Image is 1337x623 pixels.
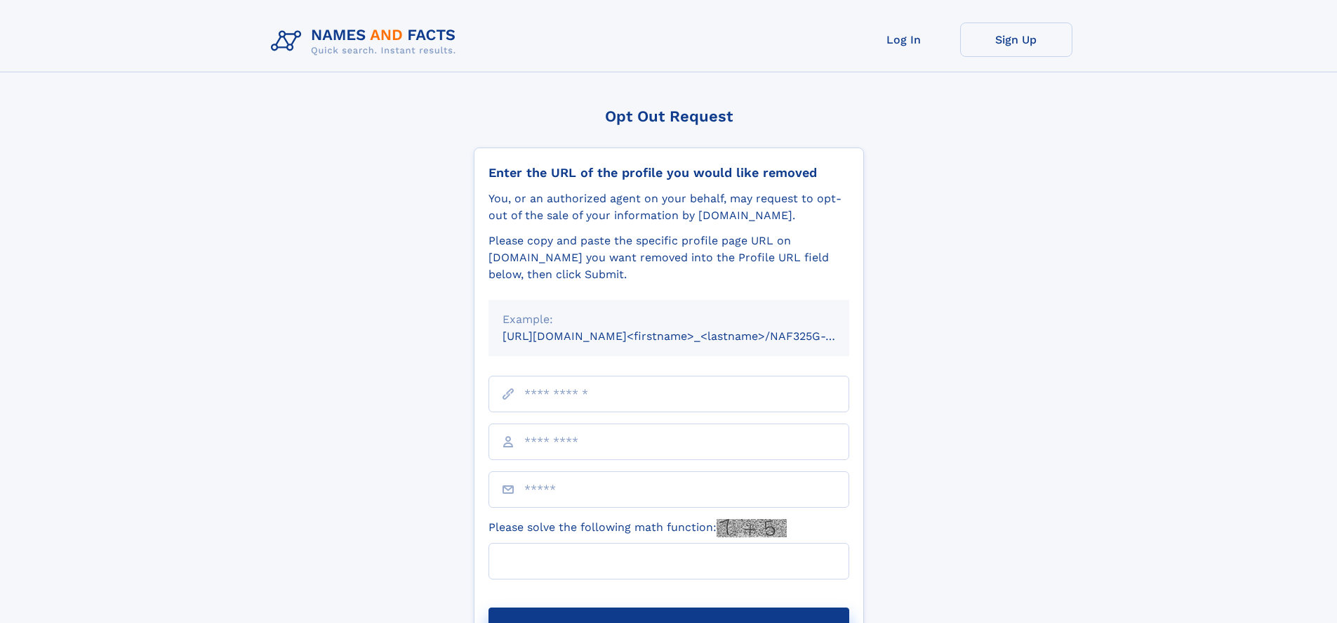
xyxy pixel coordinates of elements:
[474,107,864,125] div: Opt Out Request
[960,22,1072,57] a: Sign Up
[503,329,876,343] small: [URL][DOMAIN_NAME]<firstname>_<lastname>/NAF325G-xxxxxxxx
[488,190,849,224] div: You, or an authorized agent on your behalf, may request to opt-out of the sale of your informatio...
[265,22,467,60] img: Logo Names and Facts
[488,519,787,537] label: Please solve the following math function:
[848,22,960,57] a: Log In
[488,232,849,283] div: Please copy and paste the specific profile page URL on [DOMAIN_NAME] you want removed into the Pr...
[503,311,835,328] div: Example:
[488,165,849,181] div: Enter the URL of the profile you would like removed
